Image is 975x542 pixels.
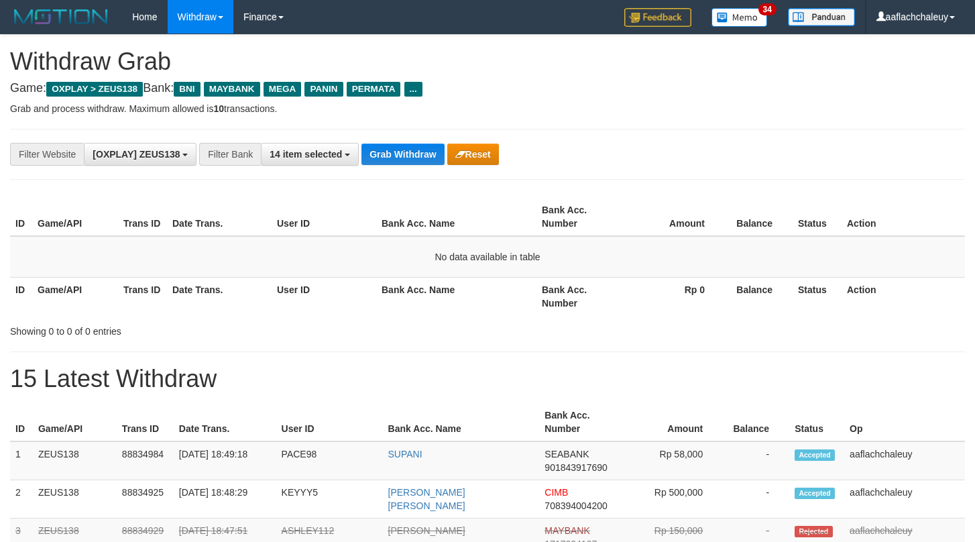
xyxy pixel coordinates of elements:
[795,449,835,461] span: Accepted
[174,441,276,480] td: [DATE] 18:49:18
[10,366,965,392] h1: 15 Latest Withdraw
[758,3,777,15] span: 34
[118,198,167,236] th: Trans ID
[383,403,540,441] th: Bank Acc. Name
[347,82,401,97] span: PERMATA
[536,198,622,236] th: Bank Acc. Number
[723,480,789,519] td: -
[276,403,383,441] th: User ID
[264,82,302,97] span: MEGA
[623,480,723,519] td: Rp 500,000
[624,8,691,27] img: Feedback.jpg
[167,198,272,236] th: Date Trans.
[117,480,174,519] td: 88834925
[404,82,422,97] span: ...
[10,319,396,338] div: Showing 0 to 0 of 0 entries
[167,277,272,315] th: Date Trans.
[174,403,276,441] th: Date Trans.
[270,149,342,160] span: 14 item selected
[725,198,793,236] th: Balance
[361,144,444,165] button: Grab Withdraw
[544,487,568,498] span: CIMB
[388,449,422,459] a: SUPANI
[261,143,359,166] button: 14 item selected
[723,403,789,441] th: Balance
[46,82,143,97] span: OXPLAY > ZEUS138
[276,441,383,480] td: PACE98
[84,143,196,166] button: [OXPLAY] ZEUS138
[174,480,276,519] td: [DATE] 18:48:29
[789,403,844,441] th: Status
[204,82,260,97] span: MAYBANK
[93,149,180,160] span: [OXPLAY] ZEUS138
[10,7,112,27] img: MOTION_logo.png
[10,403,33,441] th: ID
[844,403,965,441] th: Op
[199,143,261,166] div: Filter Bank
[842,198,965,236] th: Action
[10,441,33,480] td: 1
[376,277,536,315] th: Bank Acc. Name
[623,441,723,480] td: Rp 58,000
[272,277,376,315] th: User ID
[10,277,32,315] th: ID
[544,462,607,473] span: Copy 901843917690 to clipboard
[622,198,725,236] th: Amount
[844,441,965,480] td: aaflachchaleuy
[32,277,118,315] th: Game/API
[10,82,965,95] h4: Game: Bank:
[544,449,589,459] span: SEABANK
[33,480,117,519] td: ZEUS138
[213,103,224,114] strong: 10
[711,8,768,27] img: Button%20Memo.svg
[723,441,789,480] td: -
[795,526,832,537] span: Rejected
[725,277,793,315] th: Balance
[622,277,725,315] th: Rp 0
[788,8,855,26] img: panduan.png
[32,198,118,236] th: Game/API
[539,403,623,441] th: Bank Acc. Number
[33,403,117,441] th: Game/API
[544,500,607,511] span: Copy 708394004200 to clipboard
[10,480,33,519] td: 2
[793,198,842,236] th: Status
[544,525,589,536] span: MAYBANK
[117,441,174,480] td: 88834984
[388,525,465,536] a: [PERSON_NAME]
[174,82,200,97] span: BNI
[536,277,622,315] th: Bank Acc. Number
[10,236,965,278] td: No data available in table
[447,144,499,165] button: Reset
[10,143,84,166] div: Filter Website
[117,403,174,441] th: Trans ID
[10,198,32,236] th: ID
[388,487,465,511] a: [PERSON_NAME] [PERSON_NAME]
[33,441,117,480] td: ZEUS138
[793,277,842,315] th: Status
[10,48,965,75] h1: Withdraw Grab
[272,198,376,236] th: User ID
[795,488,835,499] span: Accepted
[376,198,536,236] th: Bank Acc. Name
[844,480,965,519] td: aaflachchaleuy
[276,480,383,519] td: KEYYY5
[118,277,167,315] th: Trans ID
[304,82,343,97] span: PANIN
[842,277,965,315] th: Action
[10,102,965,115] p: Grab and process withdraw. Maximum allowed is transactions.
[623,403,723,441] th: Amount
